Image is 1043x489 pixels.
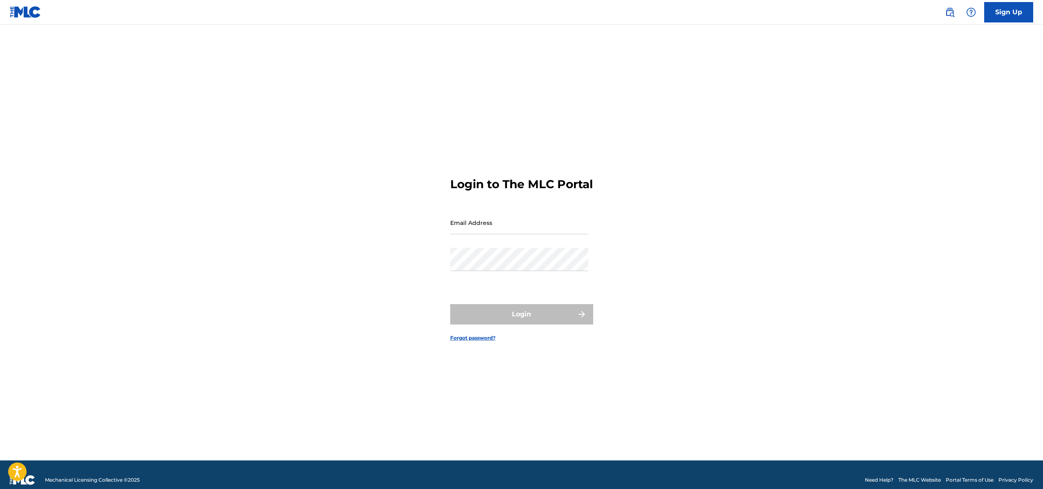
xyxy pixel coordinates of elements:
[963,4,979,20] div: Help
[984,2,1033,22] a: Sign Up
[865,476,893,484] a: Need Help?
[942,4,958,20] a: Public Search
[998,476,1033,484] a: Privacy Policy
[450,334,496,342] a: Forgot password?
[10,475,35,485] img: logo
[946,476,994,484] a: Portal Terms of Use
[966,7,976,17] img: help
[898,476,941,484] a: The MLC Website
[945,7,955,17] img: search
[10,6,41,18] img: MLC Logo
[450,177,593,191] h3: Login to The MLC Portal
[45,476,140,484] span: Mechanical Licensing Collective © 2025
